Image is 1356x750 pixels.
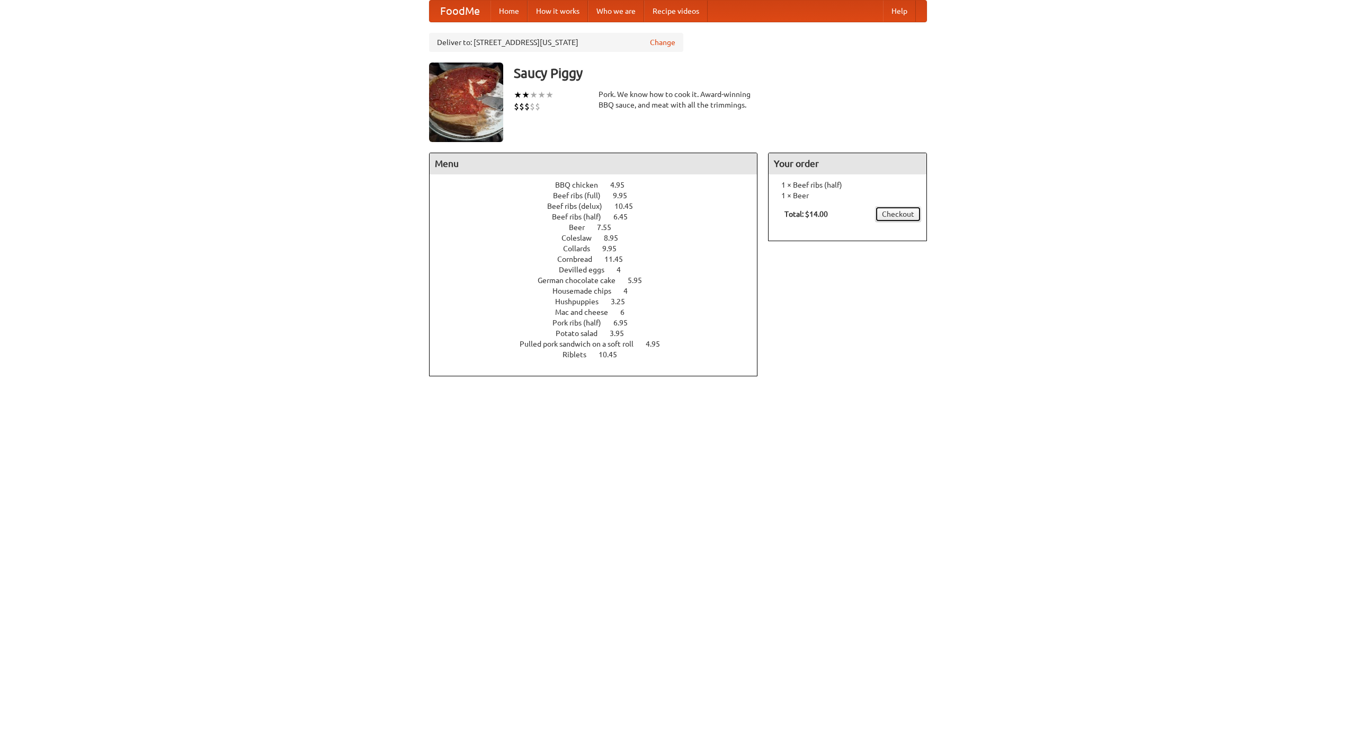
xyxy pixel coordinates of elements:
a: Recipe videos [644,1,708,22]
a: Beef ribs (half) 6.45 [552,213,647,221]
span: 3.25 [611,297,636,306]
span: Beer [569,223,595,232]
span: 6.95 [613,319,638,327]
a: Hushpuppies 3.25 [555,297,645,306]
li: $ [519,101,524,112]
span: 10.45 [614,202,644,210]
span: Hushpuppies [555,297,609,306]
h3: Saucy Piggy [514,63,927,84]
span: 10.45 [599,350,628,359]
h4: Your order [769,153,926,174]
span: 11.45 [604,255,634,263]
span: Housemade chips [552,287,622,295]
span: Cornbread [557,255,603,263]
span: 4.95 [610,181,635,189]
span: 4 [623,287,638,295]
li: $ [524,101,530,112]
a: Help [883,1,916,22]
a: German chocolate cake 5.95 [538,276,662,285]
a: Beer 7.55 [569,223,631,232]
a: Riblets 10.45 [563,350,637,359]
a: Coleslaw 8.95 [561,234,638,242]
span: 7.55 [597,223,622,232]
div: Pork. We know how to cook it. Award-winning BBQ sauce, and meat with all the trimmings. [599,89,757,110]
li: 1 × Beef ribs (half) [774,180,921,190]
span: Beef ribs (full) [553,191,611,200]
li: 1 × Beer [774,190,921,201]
a: Home [490,1,528,22]
span: 6.45 [613,213,638,221]
li: ★ [538,89,546,101]
span: German chocolate cake [538,276,626,285]
span: 4 [617,266,631,274]
span: Collards [563,244,601,253]
span: 9.95 [602,244,627,253]
li: $ [514,101,519,112]
a: Cornbread 11.45 [557,255,643,263]
a: Who we are [588,1,644,22]
a: Beef ribs (full) 9.95 [553,191,647,200]
a: FoodMe [430,1,490,22]
a: Housemade chips 4 [552,287,647,295]
b: Total: $14.00 [784,210,828,218]
span: Coleslaw [561,234,602,242]
li: ★ [530,89,538,101]
a: Mac and cheese 6 [555,308,644,316]
span: 9.95 [613,191,638,200]
span: 5.95 [628,276,653,285]
li: ★ [514,89,522,101]
img: angular.jpg [429,63,503,142]
li: ★ [546,89,554,101]
span: BBQ chicken [555,181,609,189]
span: Pulled pork sandwich on a soft roll [520,340,644,348]
a: Beef ribs (delux) 10.45 [547,202,653,210]
span: 3.95 [610,329,635,338]
span: Potato salad [556,329,608,338]
span: 8.95 [604,234,629,242]
span: Beef ribs (delux) [547,202,613,210]
span: Beef ribs (half) [552,213,612,221]
a: Pork ribs (half) 6.95 [552,319,647,327]
li: $ [530,101,535,112]
a: BBQ chicken 4.95 [555,181,644,189]
a: Checkout [875,206,921,222]
span: Riblets [563,350,597,359]
span: 4.95 [646,340,671,348]
a: Potato salad 3.95 [556,329,644,338]
a: How it works [528,1,588,22]
div: Deliver to: [STREET_ADDRESS][US_STATE] [429,33,683,52]
a: Devilled eggs 4 [559,266,640,274]
li: $ [535,101,540,112]
a: Pulled pork sandwich on a soft roll 4.95 [520,340,680,348]
span: 6 [620,308,635,316]
span: Mac and cheese [555,308,619,316]
a: Collards 9.95 [563,244,636,253]
span: Devilled eggs [559,266,615,274]
li: ★ [522,89,530,101]
span: Pork ribs (half) [552,319,612,327]
a: Change [650,37,675,48]
h4: Menu [430,153,757,174]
